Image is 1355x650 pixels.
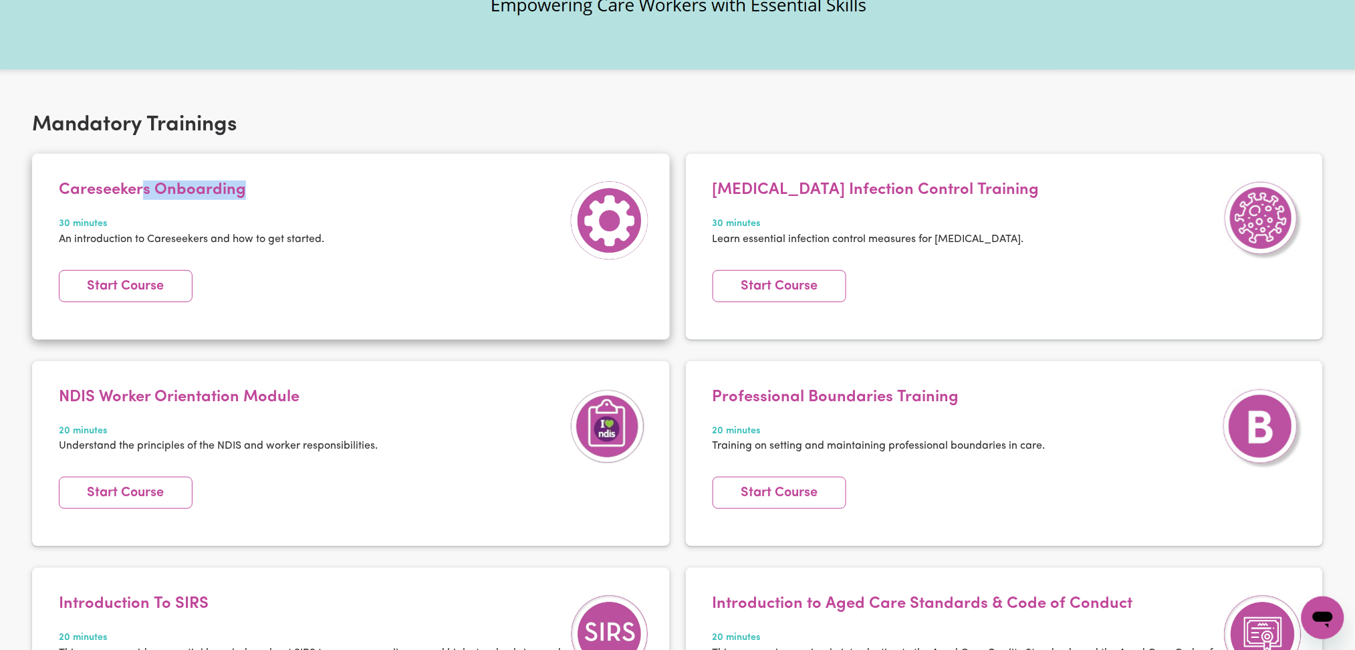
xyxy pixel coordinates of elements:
[59,477,193,509] a: Start Course
[59,388,378,407] h4: NDIS Worker Orientation Module
[713,424,1045,439] span: 20 minutes
[713,631,1217,645] span: 20 minutes
[59,594,563,614] h4: Introduction To SIRS
[713,231,1039,247] p: Learn essential infection control measures for [MEDICAL_DATA].
[59,181,324,200] h4: Careseekers Onboarding
[1302,597,1344,639] iframe: Button to launch messaging window
[59,231,324,247] p: An introduction to Careseekers and how to get started.
[713,438,1045,454] p: Training on setting and maintaining professional boundaries in care.
[59,270,193,302] a: Start Course
[59,438,378,454] p: Understand the principles of the NDIS and worker responsibilities.
[713,217,1039,231] span: 30 minutes
[713,594,1217,614] h4: Introduction to Aged Care Standards & Code of Conduct
[713,388,1045,407] h4: Professional Boundaries Training
[32,112,1323,138] h2: Mandatory Trainings
[713,270,846,302] a: Start Course
[713,477,846,509] a: Start Course
[59,631,563,645] span: 20 minutes
[713,181,1039,200] h4: [MEDICAL_DATA] Infection Control Training
[59,424,378,439] span: 20 minutes
[59,217,324,231] span: 30 minutes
